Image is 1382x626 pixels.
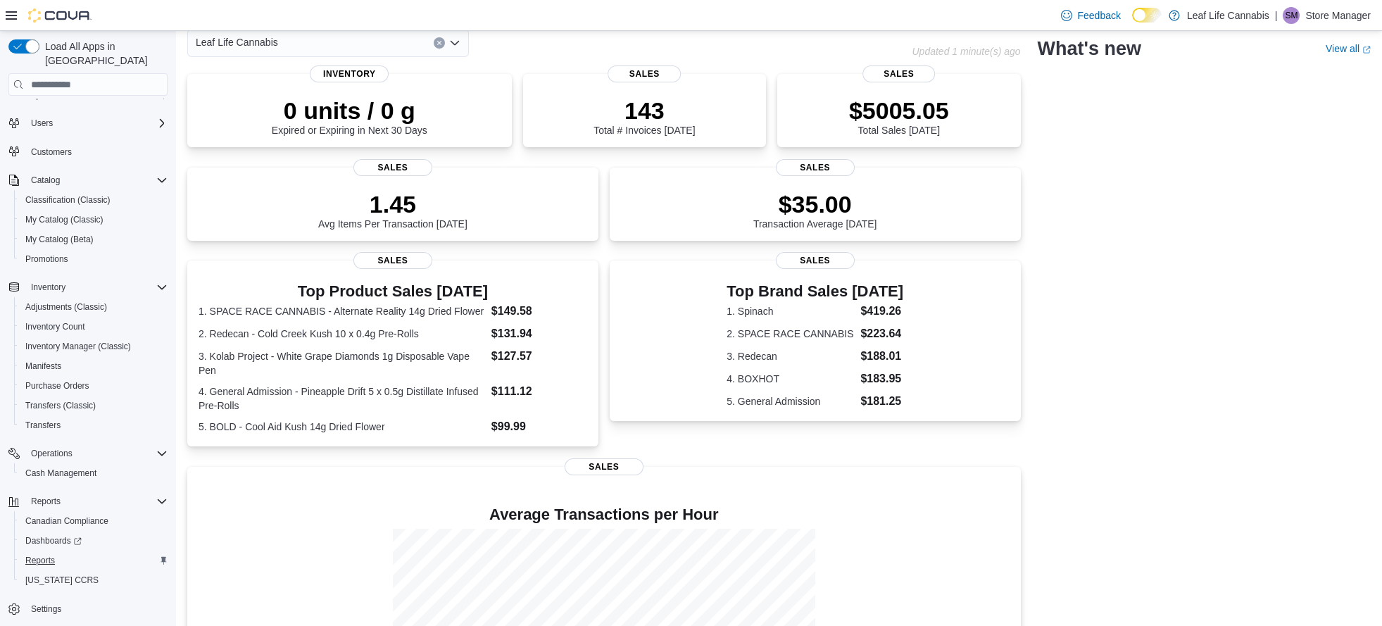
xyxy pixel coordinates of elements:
span: Catalog [31,175,60,186]
span: My Catalog (Classic) [20,211,168,228]
button: Cash Management [14,463,173,483]
button: Inventory [3,277,173,297]
a: Inventory Count [20,318,91,335]
span: Reports [20,552,168,569]
a: Customers [25,144,77,161]
span: Sales [353,159,432,176]
button: Users [25,115,58,132]
button: Inventory Manager (Classic) [14,337,173,356]
dd: $127.57 [491,348,587,365]
button: Manifests [14,356,173,376]
span: Reports [25,493,168,510]
h4: Average Transactions per Hour [199,506,1010,523]
dd: $419.26 [860,303,903,320]
a: View allExternal link [1326,43,1371,54]
span: [US_STATE] CCRS [25,575,99,586]
dd: $188.01 [860,348,903,365]
button: Transfers (Classic) [14,396,173,415]
div: Store Manager [1283,7,1300,24]
button: Inventory [25,279,71,296]
span: SM [1285,7,1298,24]
span: Promotions [20,251,168,268]
span: Adjustments (Classic) [25,301,107,313]
span: Settings [25,600,168,618]
span: Purchase Orders [25,380,89,392]
span: Customers [25,143,168,161]
span: Dashboards [20,532,168,549]
p: Store Manager [1305,7,1371,24]
div: Transaction Average [DATE] [753,190,877,230]
span: My Catalog (Classic) [25,214,103,225]
button: Canadian Compliance [14,511,173,531]
div: Total Sales [DATE] [849,96,949,136]
h2: What's new [1038,37,1141,60]
p: | [1275,7,1278,24]
span: Users [25,115,168,132]
img: Cova [28,8,92,23]
button: My Catalog (Classic) [14,210,173,230]
dt: 2. Redecan - Cold Creek Kush 10 x 0.4g Pre-Rolls [199,327,486,341]
dd: $223.64 [860,325,903,342]
button: Classification (Classic) [14,190,173,210]
dd: $149.58 [491,303,587,320]
input: Dark Mode [1132,8,1162,23]
div: Expired or Expiring in Next 30 Days [272,96,427,136]
dd: $131.94 [491,325,587,342]
button: Users [3,113,173,133]
span: Transfers (Classic) [20,397,168,414]
span: Classification (Classic) [25,194,111,206]
button: My Catalog (Beta) [14,230,173,249]
div: Total # Invoices [DATE] [593,96,695,136]
button: Reports [14,551,173,570]
button: Settings [3,599,173,619]
button: Customers [3,142,173,162]
span: Manifests [20,358,168,375]
button: Catalog [25,172,65,189]
span: Sales [776,252,855,269]
span: Inventory Manager (Classic) [25,341,131,352]
a: Adjustments (Classic) [20,299,113,315]
button: Clear input [434,37,445,49]
dt: 5. General Admission [727,394,855,408]
button: Reports [25,493,66,510]
dt: 4. BOXHOT [727,372,855,386]
span: Catalog [25,172,168,189]
span: Inventory Count [25,321,85,332]
span: My Catalog (Beta) [20,231,168,248]
a: Purchase Orders [20,377,95,394]
p: Leaf Life Cannabis [1187,7,1269,24]
button: Inventory Count [14,317,173,337]
span: Purchase Orders [20,377,168,394]
a: Transfers [20,417,66,434]
a: Canadian Compliance [20,513,114,530]
span: Promotions [25,253,68,265]
dt: 4. General Admission - Pineapple Drift 5 x 0.5g Distillate Infused Pre-Rolls [199,384,486,413]
span: Adjustments (Classic) [20,299,168,315]
button: Reports [3,492,173,511]
button: Transfers [14,415,173,435]
span: Canadian Compliance [25,515,108,527]
a: [US_STATE] CCRS [20,572,104,589]
h3: Top Product Sales [DATE] [199,283,587,300]
span: Inventory [31,282,65,293]
span: Leaf Life Cannabis [196,34,278,51]
button: Catalog [3,170,173,190]
span: Washington CCRS [20,572,168,589]
dd: $111.12 [491,383,587,400]
span: Sales [353,252,432,269]
dd: $183.95 [860,370,903,387]
a: Inventory Manager (Classic) [20,338,137,355]
a: My Catalog (Beta) [20,231,99,248]
a: Settings [25,601,67,618]
a: Dashboards [20,532,87,549]
span: Classification (Classic) [20,192,168,208]
span: Settings [31,603,61,615]
span: Operations [25,445,168,462]
button: Open list of options [449,37,460,49]
a: Reports [20,552,61,569]
span: Dashboards [25,535,82,546]
span: My Catalog (Beta) [25,234,94,245]
span: Users [31,118,53,129]
span: Cash Management [20,465,168,482]
span: Manifests [25,361,61,372]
